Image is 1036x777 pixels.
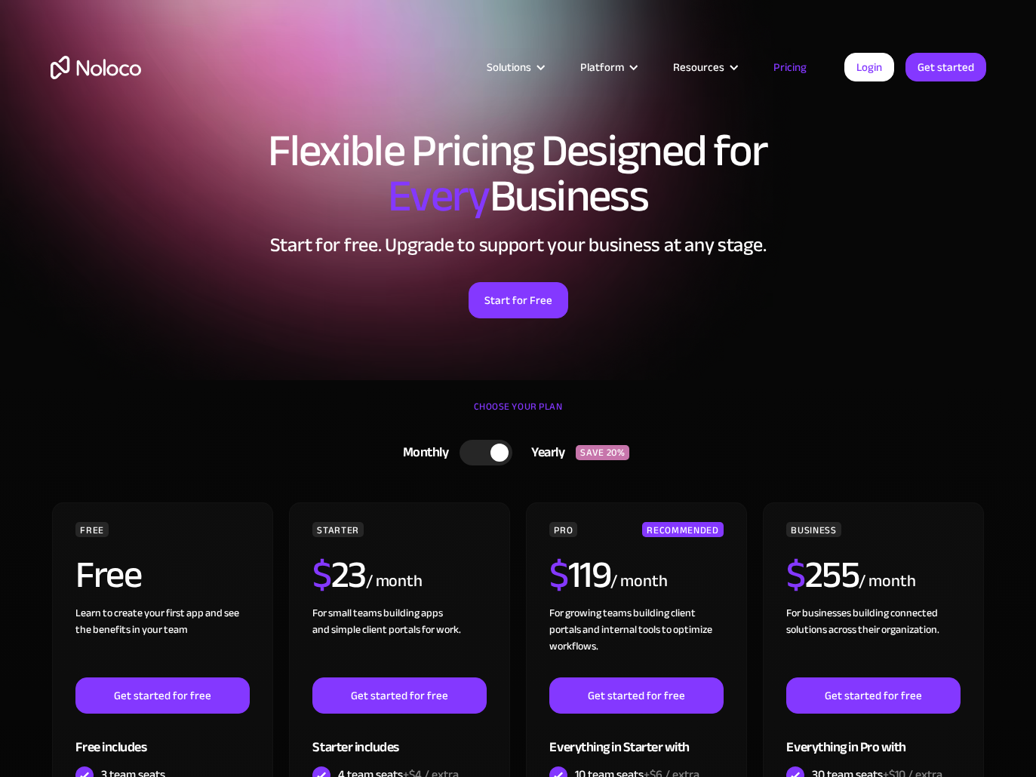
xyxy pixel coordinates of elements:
[312,714,486,763] div: Starter includes
[549,714,723,763] div: Everything in Starter with
[75,556,141,594] h2: Free
[51,56,141,79] a: home
[549,677,723,714] a: Get started for free
[75,605,249,677] div: Learn to create your first app and see the benefits in your team ‍
[366,570,423,594] div: / month
[469,282,568,318] a: Start for Free
[51,234,986,256] h2: Start for free. Upgrade to support your business at any stage.
[312,605,486,677] div: For small teams building apps and simple client portals for work. ‍
[75,677,249,714] a: Get started for free
[654,57,755,77] div: Resources
[549,539,568,610] span: $
[312,677,486,714] a: Get started for free
[786,605,960,677] div: For businesses building connected solutions across their organization. ‍
[905,53,986,81] a: Get started
[576,445,629,460] div: SAVE 20%
[512,441,576,464] div: Yearly
[312,556,366,594] h2: 23
[388,154,490,238] span: Every
[786,539,805,610] span: $
[844,53,894,81] a: Login
[75,522,109,537] div: FREE
[468,57,561,77] div: Solutions
[51,395,986,433] div: CHOOSE YOUR PLAN
[487,57,531,77] div: Solutions
[642,522,723,537] div: RECOMMENDED
[786,522,841,537] div: BUSINESS
[610,570,667,594] div: / month
[312,539,331,610] span: $
[561,57,654,77] div: Platform
[75,714,249,763] div: Free includes
[786,714,960,763] div: Everything in Pro with
[384,441,460,464] div: Monthly
[859,570,915,594] div: / month
[549,522,577,537] div: PRO
[786,556,859,594] h2: 255
[549,556,610,594] h2: 119
[51,128,986,219] h1: Flexible Pricing Designed for Business
[312,522,363,537] div: STARTER
[786,677,960,714] a: Get started for free
[549,605,723,677] div: For growing teams building client portals and internal tools to optimize workflows.
[673,57,724,77] div: Resources
[580,57,624,77] div: Platform
[755,57,825,77] a: Pricing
